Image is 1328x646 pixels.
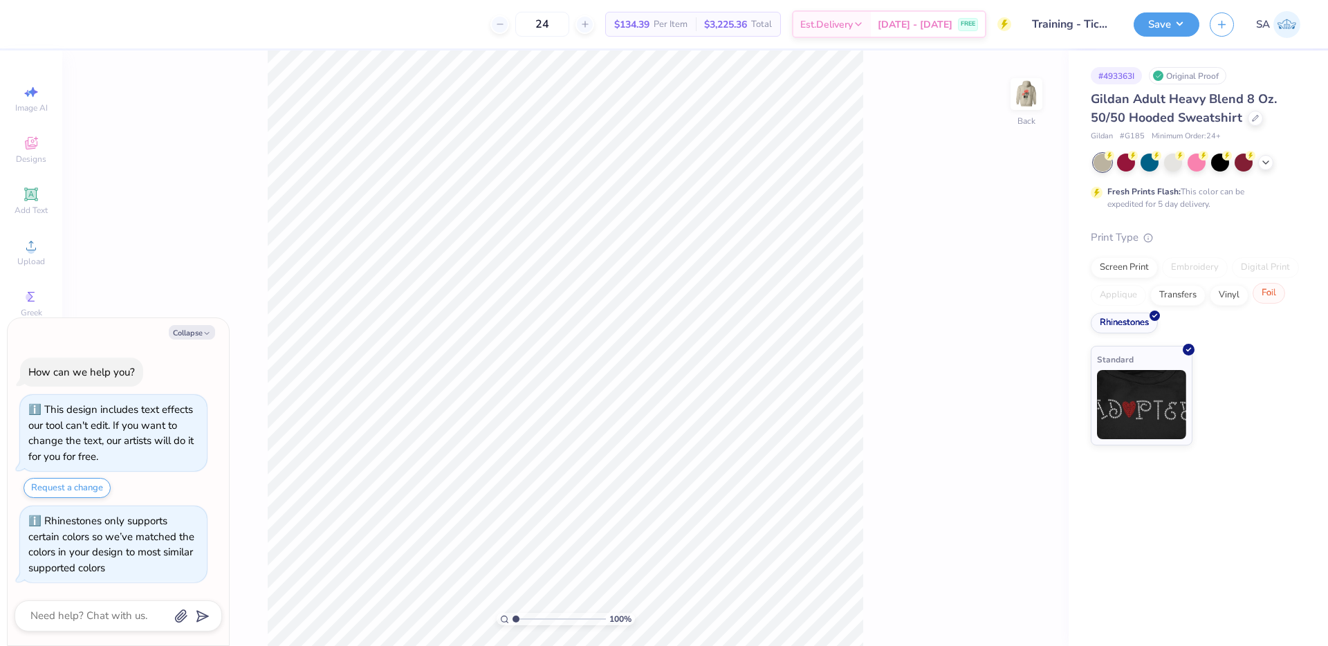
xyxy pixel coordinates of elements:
span: $134.39 [614,17,649,32]
span: Standard [1097,352,1134,367]
img: Standard [1097,370,1186,439]
div: Back [1017,115,1035,127]
span: Upload [17,256,45,267]
span: $3,225.36 [704,17,747,32]
span: Add Text [15,205,48,216]
div: Rhinestones only supports certain colors so we’ve matched the colors in your design to most simil... [28,514,194,575]
div: Foil [1253,283,1285,304]
span: Greek [21,307,42,318]
span: SA [1256,17,1270,33]
div: Transfers [1150,285,1206,306]
span: Designs [16,154,46,165]
a: SA [1256,11,1300,38]
img: Sofia Adad [1273,11,1300,38]
div: Embroidery [1162,257,1228,278]
button: Save [1134,12,1199,37]
div: Digital Print [1232,257,1299,278]
input: Untitled Design [1022,10,1123,38]
span: Est. Delivery [800,17,853,32]
span: Gildan [1091,131,1113,142]
span: Minimum Order: 24 + [1152,131,1221,142]
span: # G185 [1120,131,1145,142]
span: Total [751,17,772,32]
span: FREE [961,19,975,29]
span: Image AI [15,102,48,113]
img: Back [1013,80,1040,108]
div: This color can be expedited for 5 day delivery. [1107,185,1278,210]
div: Screen Print [1091,257,1158,278]
div: Original Proof [1149,67,1226,84]
div: Print Type [1091,230,1300,246]
div: Vinyl [1210,285,1248,306]
button: Request a change [24,478,111,498]
span: [DATE] - [DATE] [878,17,952,32]
strong: Fresh Prints Flash: [1107,186,1181,197]
div: How can we help you? [28,365,135,379]
span: Per Item [654,17,688,32]
div: # 493363I [1091,67,1142,84]
div: Rhinestones [1091,313,1158,333]
div: Applique [1091,285,1146,306]
input: – – [515,12,569,37]
div: This design includes text effects our tool can't edit. If you want to change the text, our artist... [28,403,194,463]
button: Collapse [169,325,215,340]
span: 100 % [609,613,631,625]
span: Gildan Adult Heavy Blend 8 Oz. 50/50 Hooded Sweatshirt [1091,91,1277,126]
